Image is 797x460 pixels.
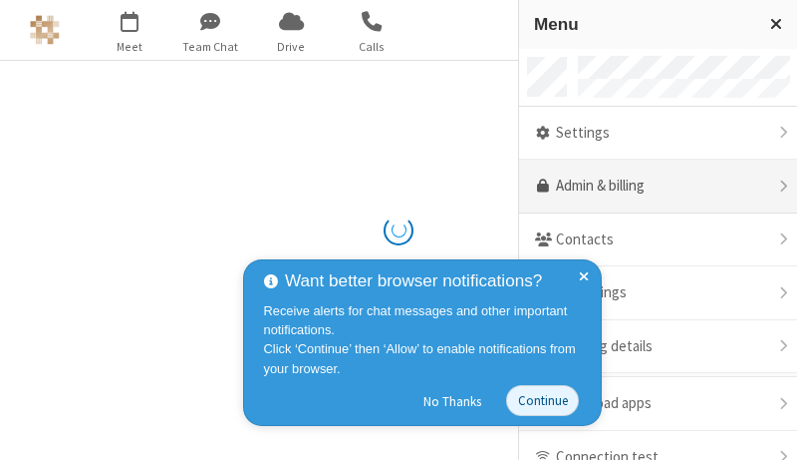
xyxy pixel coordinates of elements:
[173,38,248,56] span: Team Chat
[519,266,797,320] div: Recordings
[534,15,752,34] h3: Menu
[30,15,60,45] img: Astra
[519,214,797,267] div: Contacts
[335,38,409,56] span: Calls
[519,320,797,374] div: Meeting details
[747,408,782,446] iframe: Chat
[519,107,797,161] div: Settings
[93,38,167,56] span: Meet
[254,38,329,56] span: Drive
[519,377,797,431] div: Download apps
[285,268,542,294] span: Want better browser notifications?
[264,301,587,378] div: Receive alerts for chat messages and other important notifications. Click ‘Continue’ then ‘Allow’...
[519,160,797,214] a: Admin & billing
[506,385,579,416] button: Continue
[413,385,492,417] button: No Thanks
